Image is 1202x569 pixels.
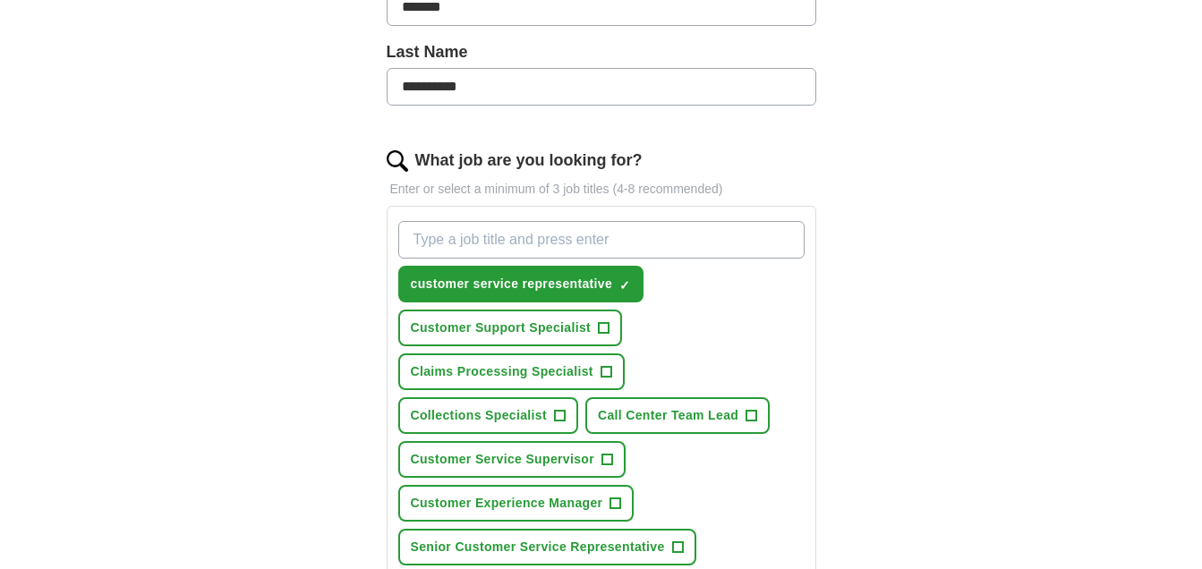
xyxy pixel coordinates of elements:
span: Collections Specialist [411,406,547,425]
button: Customer Service Supervisor [398,441,627,478]
button: Customer Support Specialist [398,310,623,346]
span: customer service representative [411,275,613,293]
button: Call Center Team Lead [585,397,770,434]
input: Type a job title and press enter [398,221,805,259]
button: Senior Customer Service Representative [398,529,696,565]
span: Senior Customer Service Representative [411,538,665,556]
span: Customer Experience Manager [411,494,603,513]
button: Claims Processing Specialist [398,353,625,390]
button: Collections Specialist [398,397,578,434]
span: Call Center Team Lead [598,406,738,425]
img: search.png [387,150,408,172]
label: What job are you looking for? [415,149,643,173]
span: Customer Support Specialist [411,318,592,337]
label: Last Name [387,40,816,64]
p: Enter or select a minimum of 3 job titles (4-8 recommended) [387,180,816,199]
button: customer service representative✓ [398,266,644,302]
span: ✓ [619,278,630,293]
span: Customer Service Supervisor [411,450,595,469]
span: Claims Processing Specialist [411,362,593,381]
button: Customer Experience Manager [398,485,635,522]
